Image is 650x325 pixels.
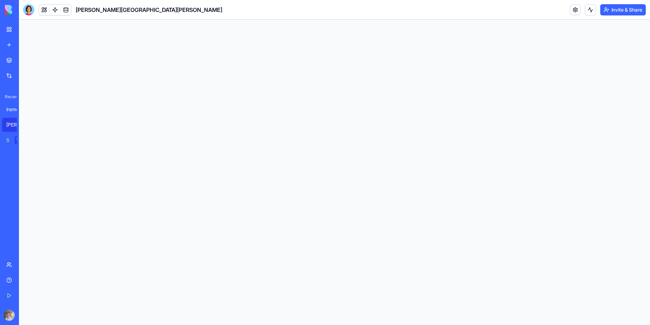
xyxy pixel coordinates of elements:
a: Iremember [2,102,30,116]
div: [PERSON_NAME][GEOGRAPHIC_DATA][PERSON_NAME] [6,121,26,128]
a: Social Media Content GeneratorTRY [2,133,30,147]
button: Invite & Share [600,4,646,15]
div: TRY [15,136,26,144]
img: logo [5,5,48,15]
div: Iremember [6,106,26,113]
img: ACg8ocIoKTluYVx1WVSvMTc6vEhh8zlEulljtIG1Q6EjfdS3E24EJStT=s96-c [4,310,15,321]
a: [PERSON_NAME][GEOGRAPHIC_DATA][PERSON_NAME] [2,118,30,132]
span: Recent [2,94,17,100]
div: Social Media Content Generator [6,137,10,144]
span: [PERSON_NAME][GEOGRAPHIC_DATA][PERSON_NAME] [76,6,222,14]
